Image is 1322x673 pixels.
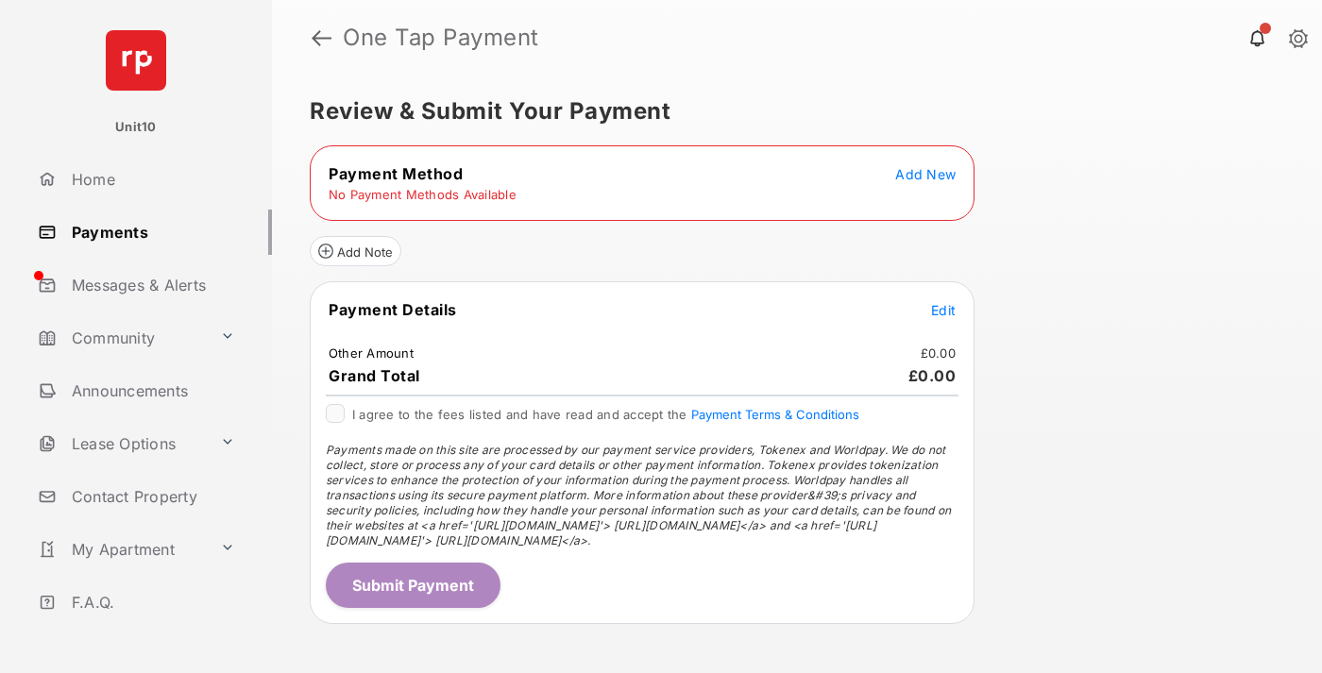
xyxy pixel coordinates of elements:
[30,474,272,519] a: Contact Property
[931,300,956,319] button: Edit
[310,236,401,266] button: Add Note
[895,164,956,183] button: Add New
[30,527,212,572] a: My Apartment
[895,166,956,182] span: Add New
[329,366,420,385] span: Grand Total
[30,315,212,361] a: Community
[931,302,956,318] span: Edit
[106,30,166,91] img: svg+xml;base64,PHN2ZyB4bWxucz0iaHR0cDovL3d3dy53My5vcmcvMjAwMC9zdmciIHdpZHRoPSI2NCIgaGVpZ2h0PSI2NC...
[920,345,957,362] td: £0.00
[326,443,951,547] span: Payments made on this site are processed by our payment service providers, Tokenex and Worldpay. ...
[329,300,457,319] span: Payment Details
[115,118,157,137] p: Unit10
[326,563,500,608] button: Submit Payment
[30,210,272,255] a: Payments
[328,186,517,203] td: No Payment Methods Available
[30,157,272,202] a: Home
[30,580,272,625] a: F.A.Q.
[908,366,957,385] span: £0.00
[343,26,539,49] strong: One Tap Payment
[329,164,463,183] span: Payment Method
[328,345,415,362] td: Other Amount
[30,421,212,466] a: Lease Options
[30,262,272,308] a: Messages & Alerts
[352,407,859,422] span: I agree to the fees listed and have read and accept the
[691,407,859,422] button: I agree to the fees listed and have read and accept the
[30,368,272,413] a: Announcements
[310,100,1269,123] h5: Review & Submit Your Payment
